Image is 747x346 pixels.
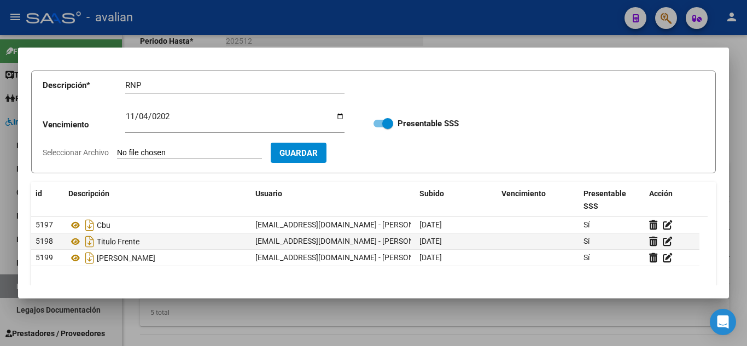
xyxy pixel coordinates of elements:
span: [EMAIL_ADDRESS][DOMAIN_NAME] - [PERSON_NAME] [255,237,441,245]
span: id [36,189,42,198]
i: Descargar documento [83,233,97,250]
span: Usuario [255,189,282,198]
span: Cbu [97,221,110,230]
datatable-header-cell: id [31,182,64,218]
span: Sí [583,220,590,229]
strong: Presentable SSS [398,119,459,128]
span: [DATE] [419,253,442,262]
datatable-header-cell: Usuario [251,182,415,218]
span: [DATE] [419,220,442,229]
span: [PERSON_NAME] [97,254,155,262]
datatable-header-cell: Vencimiento [497,182,579,218]
button: Guardar [271,143,326,163]
span: 5197 [36,220,53,229]
p: Vencimiento [43,119,125,131]
span: Acción [649,189,673,198]
span: Presentable SSS [583,189,626,210]
datatable-header-cell: Acción [645,182,699,218]
datatable-header-cell: Subido [415,182,497,218]
span: [EMAIL_ADDRESS][DOMAIN_NAME] - [PERSON_NAME] [255,253,441,262]
i: Descargar documento [83,249,97,267]
span: Titulo Frente [97,237,139,246]
span: Vencimiento [501,189,546,198]
p: Descripción [43,79,125,92]
span: Subido [419,189,444,198]
datatable-header-cell: Descripción [64,182,251,218]
span: Sí [583,237,590,245]
span: Sí [583,253,590,262]
span: 5198 [36,237,53,245]
datatable-header-cell: Presentable SSS [579,182,645,218]
div: Open Intercom Messenger [710,309,736,335]
span: Seleccionar Archivo [43,148,109,157]
span: [EMAIL_ADDRESS][DOMAIN_NAME] - [PERSON_NAME] [255,220,441,229]
span: 5199 [36,253,53,262]
span: [DATE] [419,237,442,245]
span: Descripción [68,189,109,198]
i: Descargar documento [83,216,97,234]
span: Guardar [279,148,318,158]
